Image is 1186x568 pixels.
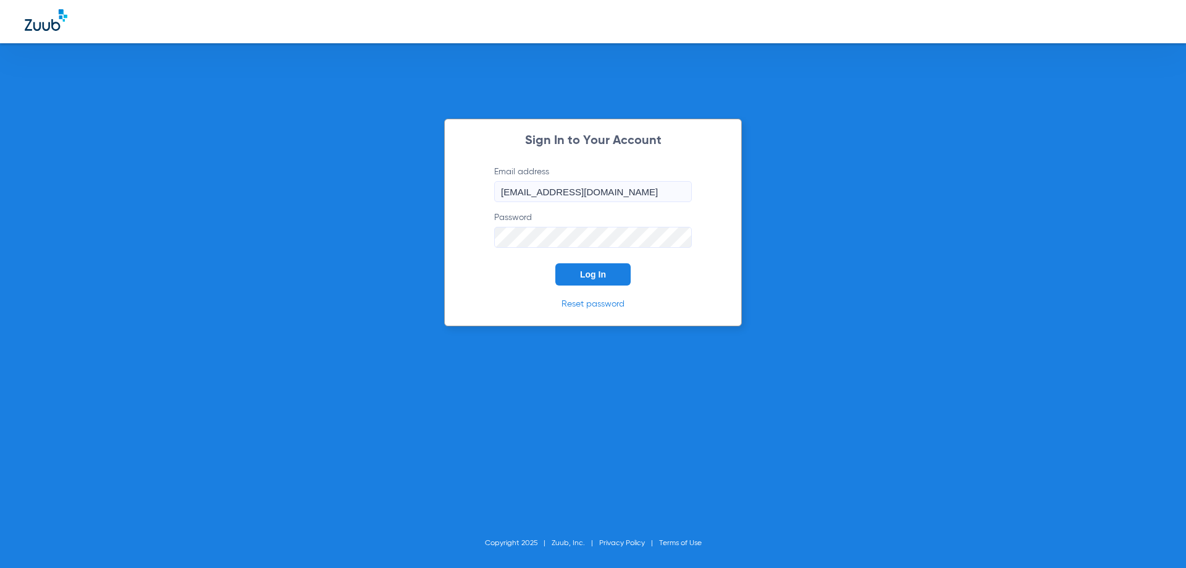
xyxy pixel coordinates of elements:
[485,537,552,549] li: Copyright 2025
[561,300,625,308] a: Reset password
[552,537,599,549] li: Zuub, Inc.
[659,540,702,547] a: Terms of Use
[494,166,692,202] label: Email address
[494,211,692,248] label: Password
[25,9,67,31] img: Zuub Logo
[580,269,606,279] span: Log In
[476,135,710,147] h2: Sign In to Your Account
[494,227,692,248] input: Password
[555,263,631,286] button: Log In
[494,181,692,202] input: Email address
[599,540,645,547] a: Privacy Policy
[1124,509,1186,568] iframe: Chat Widget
